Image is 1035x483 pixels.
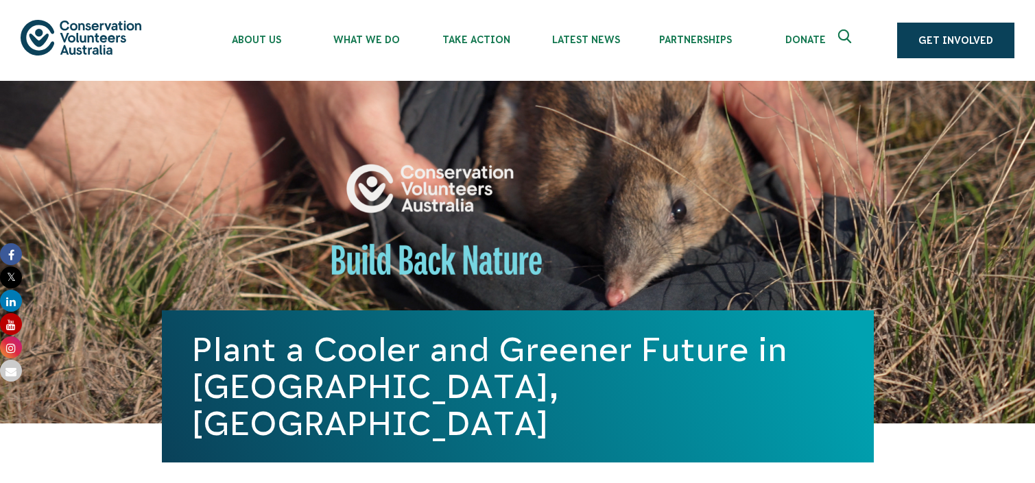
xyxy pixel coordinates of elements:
span: Donate [750,34,860,45]
button: Expand search box Close search box [830,24,863,57]
img: logo.svg [21,20,141,55]
span: Partnerships [641,34,750,45]
span: Latest News [531,34,641,45]
span: About Us [202,34,311,45]
span: What We Do [311,34,421,45]
span: Take Action [421,34,531,45]
a: Get Involved [897,23,1014,58]
h1: Plant a Cooler and Greener Future in [GEOGRAPHIC_DATA], [GEOGRAPHIC_DATA] [192,331,844,442]
span: Expand search box [838,29,855,51]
